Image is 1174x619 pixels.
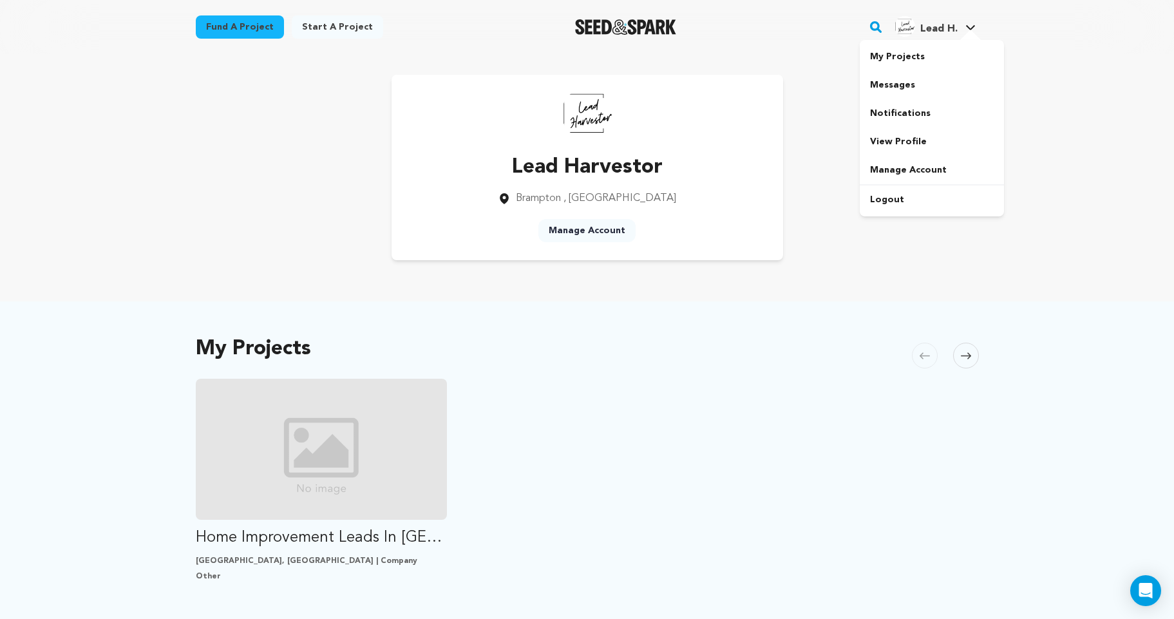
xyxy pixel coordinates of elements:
[196,340,311,358] h2: My Projects
[892,14,978,37] a: Lead H.'s Profile
[196,571,448,582] p: Other
[860,71,1004,99] a: Messages
[860,186,1004,214] a: Logout
[860,99,1004,128] a: Notifications
[196,15,284,39] a: Fund a project
[292,15,383,39] a: Start a project
[1130,575,1161,606] div: Open Intercom Messenger
[920,24,958,34] span: Lead H.
[498,152,676,183] p: Lead Harvestor
[895,16,915,37] img: 363cef7931721c59.png
[860,156,1004,184] a: Manage Account
[196,556,448,566] p: [GEOGRAPHIC_DATA], [GEOGRAPHIC_DATA] | Company
[892,14,978,41] span: Lead H.'s Profile
[538,219,636,242] a: Manage Account
[196,528,448,548] p: Home Improvement Leads In [GEOGRAPHIC_DATA] | Lead Harvestor
[860,128,1004,156] a: View Profile
[895,16,958,37] div: Lead H.'s Profile
[575,19,676,35] img: Seed&Spark Logo Dark Mode
[196,379,448,589] a: Fund Home Improvement Leads In Oshawa | Lead Harvestor
[860,43,1004,71] a: My Projects
[575,19,676,35] a: Seed&Spark Homepage
[562,88,613,139] img: https://seedandspark-static.s3.us-east-2.amazonaws.com/images/User/002/310/690/medium/363cef79317...
[563,193,676,204] span: , [GEOGRAPHIC_DATA]
[516,193,561,204] span: Brampton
